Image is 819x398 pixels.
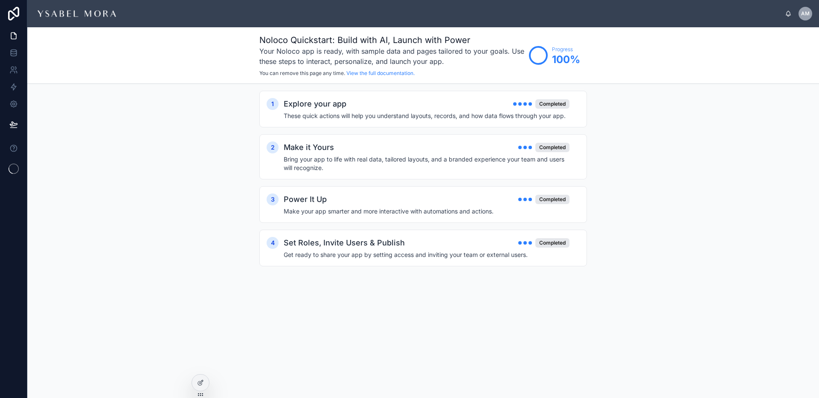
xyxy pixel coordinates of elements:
[284,207,569,216] h4: Make your app smarter and more interactive with automations and actions.
[801,10,810,17] span: AM
[535,238,569,248] div: Completed
[34,7,119,20] img: App logo
[126,12,785,15] div: scrollable content
[259,46,525,66] h3: Your Noloco app is ready, with sample data and pages tailored to your goals. Use these steps to i...
[267,141,279,153] div: 2
[284,193,327,205] h2: Power It Up
[267,193,279,205] div: 3
[284,98,346,110] h2: Explore your app
[284,141,334,153] h2: Make it Yours
[552,46,580,53] span: Progress
[284,112,569,120] h4: These quick actions will help you understand layouts, records, and how data flows through your app.
[259,34,525,46] h1: Noloco Quickstart: Build with AI, Launch with Power
[535,195,569,204] div: Completed
[267,237,279,249] div: 4
[267,98,279,110] div: 1
[284,237,405,249] h2: Set Roles, Invite Users & Publish
[535,99,569,109] div: Completed
[552,53,580,66] span: 100 %
[535,143,569,152] div: Completed
[284,155,569,172] h4: Bring your app to life with real data, tailored layouts, and a branded experience your team and u...
[284,251,569,259] h4: Get ready to share your app by setting access and inviting your team or external users.
[346,70,415,76] a: View the full documentation.
[27,84,819,290] div: scrollable content
[259,70,345,76] span: You can remove this page any time.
